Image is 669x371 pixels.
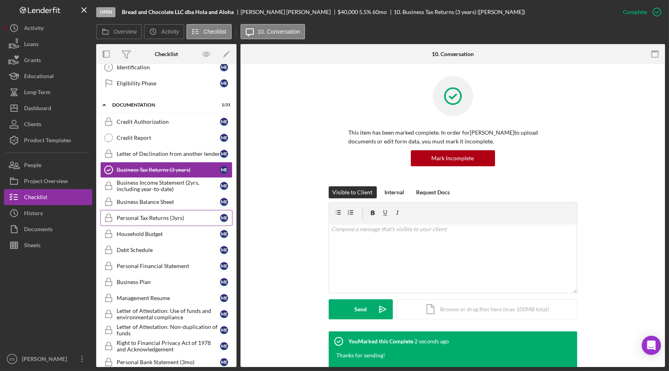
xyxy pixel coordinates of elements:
a: Credit ReportME [100,130,232,146]
div: Visible to Client [333,186,373,198]
a: Eligibility PhaseME [100,75,232,91]
button: Mark Incomplete [411,150,495,166]
a: Educational [4,68,92,84]
div: 10. Business Tax Returns (3 years) ([PERSON_NAME]) [394,9,525,15]
div: Letter of Attestation: Use of funds and environmental compliance [117,308,220,321]
div: M E [220,326,228,334]
div: You Marked this Complete [349,338,414,345]
button: Activity [144,24,184,39]
label: Checklist [204,28,226,35]
label: Overview [113,28,137,35]
text: EB [10,357,15,361]
div: M E [220,294,228,302]
div: M E [220,246,228,254]
a: Activity [4,20,92,36]
a: Business PlanME [100,274,232,290]
div: Personal Bank Statement (3mo) [117,359,220,365]
div: M E [220,342,228,350]
label: Activity [161,28,179,35]
div: Thanks for sending! [337,351,386,359]
div: Mark Incomplete [432,150,474,166]
div: 5.5 % [359,9,371,15]
div: Clients [24,116,41,134]
div: Product Templates [24,132,71,150]
div: Business Balance Sheet [117,199,220,205]
button: Overview [96,24,142,39]
div: Checklist [24,189,47,207]
button: EB[PERSON_NAME] [4,351,92,367]
div: Personal Financial Statement [117,263,220,269]
div: M E [220,63,228,71]
div: History [24,205,43,223]
a: Business Balance SheetME [100,194,232,210]
div: M E [220,214,228,222]
a: Personal Financial StatementME [100,258,232,274]
div: M E [220,310,228,318]
button: Sheets [4,237,92,253]
div: Eligibility Phase [117,80,220,87]
a: Management ResumeME [100,290,232,306]
button: Long-Term [4,84,92,100]
div: Credit Authorization [117,119,220,125]
div: Educational [24,68,54,86]
div: M E [220,118,228,126]
a: Letter of Attestation: Non-duplication of fundsME [100,322,232,338]
button: Internal [381,186,408,198]
a: 7IdentificationME [100,59,232,75]
a: Household BudgetME [100,226,232,242]
a: Documents [4,221,92,237]
div: Project Overview [24,173,68,191]
button: People [4,157,92,173]
div: People [24,157,41,175]
a: Letter of Attestation: Use of funds and environmental complianceME [100,306,232,322]
div: 10. Conversation [432,51,474,57]
div: M E [220,230,228,238]
a: Personal Bank Statement (3mo)ME [100,354,232,370]
div: Activity [24,20,44,38]
a: Business Income Statement (2yrs, including year-to-date)ME [100,178,232,194]
button: Visible to Client [329,186,377,198]
tspan: 7 [107,65,110,70]
div: M E [220,262,228,270]
span: $40,000 [338,8,358,15]
div: M E [220,134,228,142]
button: Clients [4,116,92,132]
a: Grants [4,52,92,68]
button: History [4,205,92,221]
div: 1 / 21 [216,103,230,107]
a: Letter of Declination from another lenderME [100,146,232,162]
div: Business Tax Returns (3 years) [117,167,220,173]
div: Documentation [112,103,210,107]
button: Complete [615,4,665,20]
a: Credit AuthorizationME [100,114,232,130]
div: 60 mo [372,9,387,15]
div: Checklist [155,51,178,57]
a: Personal Tax Returns (3yrs)ME [100,210,232,226]
div: Right to Financial Privacy Act of 1978 and Acknowledgement [117,340,220,353]
div: M E [220,278,228,286]
div: Dashboard [24,100,51,118]
div: Send [354,299,367,319]
div: Credit Report [117,135,220,141]
div: Documents [24,221,53,239]
button: Loans [4,36,92,52]
div: Long-Term [24,84,51,102]
div: M E [220,166,228,174]
button: Dashboard [4,100,92,116]
label: 10. Conversation [258,28,300,35]
div: Sheets [24,237,40,255]
div: M E [220,358,228,366]
div: [PERSON_NAME] [20,351,72,369]
div: Loans [24,36,38,54]
button: Product Templates [4,132,92,148]
a: Debt ScheduleME [100,242,232,258]
button: Project Overview [4,173,92,189]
